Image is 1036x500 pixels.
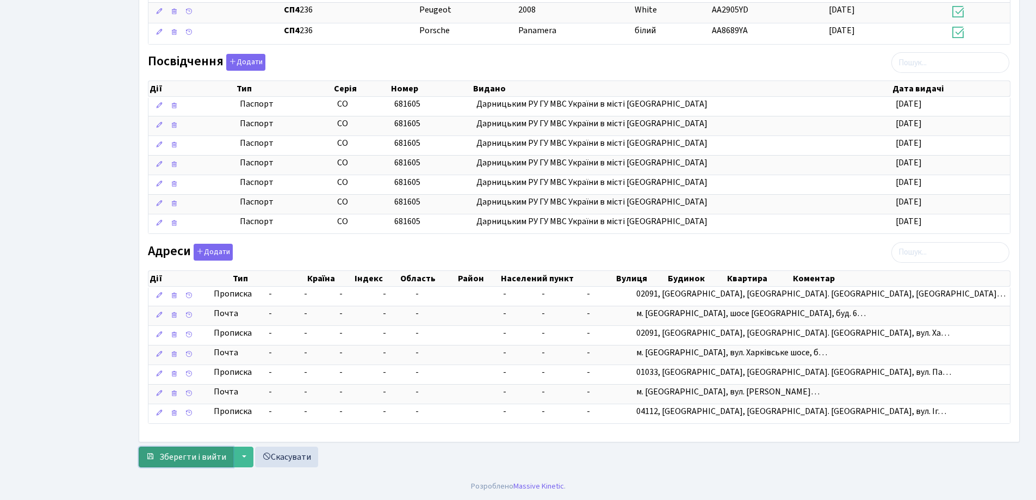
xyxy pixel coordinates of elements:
[337,176,348,188] span: СО
[896,118,922,129] span: [DATE]
[148,271,232,286] th: Дії
[214,347,238,359] span: Почта
[383,307,386,319] span: -
[513,480,564,492] a: Massive Kinetic
[214,405,252,418] span: Прописка
[337,118,348,129] span: СО
[383,288,386,300] span: -
[636,405,946,417] span: 04112, [GEOGRAPHIC_DATA], [GEOGRAPHIC_DATA]. [GEOGRAPHIC_DATA], вул. Іг…
[339,288,343,300] span: -
[896,196,922,208] span: [DATE]
[214,288,252,300] span: Прописка
[269,327,295,339] span: -
[339,405,343,417] span: -
[383,405,386,417] span: -
[503,288,506,300] span: -
[304,307,307,319] span: -
[542,386,545,398] span: -
[304,288,307,300] span: -
[304,386,307,398] span: -
[394,215,420,227] span: 681605
[240,98,328,110] span: Паспорт
[148,54,265,71] label: Посвідчення
[337,196,348,208] span: СО
[339,386,343,398] span: -
[235,81,333,96] th: Тип
[636,366,951,378] span: 01033, [GEOGRAPHIC_DATA], [GEOGRAPHIC_DATA]. [GEOGRAPHIC_DATA], вул. Па…
[284,4,411,16] span: 236
[542,307,545,319] span: -
[419,4,451,16] span: Peugeot
[792,271,1010,286] th: Коментар
[337,215,348,227] span: СО
[159,451,226,463] span: Зберегти і вийти
[415,347,419,359] span: -
[390,81,473,96] th: Номер
[891,52,1009,73] input: Пошук...
[476,176,708,188] span: Дарницьким РУ ГУ МВС України в місті [GEOGRAPHIC_DATA]
[503,327,506,339] span: -
[304,347,307,359] span: -
[333,81,390,96] th: Серія
[269,347,295,359] span: -
[636,386,820,398] span: м. [GEOGRAPHIC_DATA], вул. [PERSON_NAME]…
[415,307,419,319] span: -
[542,347,545,359] span: -
[542,405,545,417] span: -
[712,4,748,16] span: АА2905YD
[587,288,590,300] span: -
[896,98,922,110] span: [DATE]
[636,307,866,319] span: м. [GEOGRAPHIC_DATA], шосе [GEOGRAPHIC_DATA], буд. 6…
[304,405,307,417] span: -
[383,347,386,359] span: -
[394,196,420,208] span: 681605
[542,327,545,339] span: -
[337,157,348,169] span: СО
[240,215,328,228] span: Паспорт
[896,137,922,149] span: [DATE]
[383,327,386,339] span: -
[284,4,300,16] b: СП4
[148,81,235,96] th: Дії
[636,347,827,359] span: м. [GEOGRAPHIC_DATA], вул. Харківське шосе, б…
[269,386,295,398] span: -
[503,386,506,398] span: -
[148,244,233,261] label: Адреси
[891,81,1010,96] th: Дата видачі
[635,24,656,36] span: білий
[829,24,855,36] span: [DATE]
[339,347,343,359] span: -
[503,366,506,378] span: -
[339,366,343,378] span: -
[471,480,566,492] div: Розроблено .
[476,137,708,149] span: Дарницьким РУ ГУ МВС України в місті [GEOGRAPHIC_DATA]
[518,4,536,16] span: 2008
[226,54,265,71] button: Посвідчення
[476,196,708,208] span: Дарницьким РУ ГУ МВС України в місті [GEOGRAPHIC_DATA]
[500,271,615,286] th: Населений пункт
[394,157,420,169] span: 681605
[415,288,419,300] span: -
[255,447,318,467] a: Скасувати
[587,386,590,398] span: -
[394,118,420,129] span: 681605
[394,176,420,188] span: 681605
[726,271,791,286] th: Квартира
[214,327,252,339] span: Прописка
[635,4,657,16] span: White
[214,366,252,379] span: Прописка
[139,447,233,467] button: Зберегти і вийти
[419,24,450,36] span: Porsche
[353,271,399,286] th: Індекс
[284,24,411,37] span: 236
[240,157,328,169] span: Паспорт
[224,52,265,71] a: Додати
[306,271,353,286] th: Країна
[896,215,922,227] span: [DATE]
[383,386,386,398] span: -
[503,405,506,417] span: -
[337,98,348,110] span: СО
[339,307,343,319] span: -
[503,307,506,319] span: -
[232,271,306,286] th: Тип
